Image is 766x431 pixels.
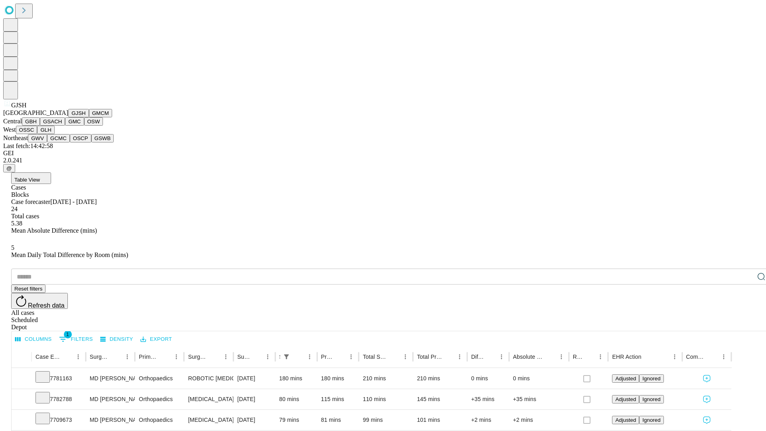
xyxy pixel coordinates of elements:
button: Sort [160,351,171,362]
button: Adjusted [612,374,639,383]
button: Ignored [639,395,663,403]
button: OSW [84,117,103,126]
span: Case forecaster [11,198,50,205]
div: Total Scheduled Duration [363,354,388,360]
button: OSSC [16,126,38,134]
button: Menu [220,351,231,362]
div: Primary Service [139,354,159,360]
div: [DATE] [237,410,271,430]
button: Menu [718,351,729,362]
div: [MEDICAL_DATA] [MEDICAL_DATA] [188,389,229,409]
div: 101 mins [417,410,463,430]
div: Total Predicted Duration [417,354,442,360]
div: 210 mins [363,368,409,389]
button: Sort [642,351,653,362]
div: EHR Action [612,354,641,360]
button: Refresh data [11,293,68,309]
span: Total cases [11,213,39,219]
div: 1 active filter [281,351,292,362]
span: 1 [64,330,72,338]
div: 180 mins [321,368,355,389]
div: +2 mins [513,410,565,430]
span: Adjusted [615,417,636,423]
div: [MEDICAL_DATA] WITH [MEDICAL_DATA] REPAIR [188,410,229,430]
div: 7781163 [36,368,82,389]
button: Menu [171,351,182,362]
div: Orthopaedics [139,389,180,409]
span: 24 [11,206,18,212]
button: Menu [262,351,273,362]
span: Table View [14,177,40,183]
div: Predicted In Room Duration [321,354,334,360]
button: Sort [485,351,496,362]
span: Central [3,118,22,125]
button: GMC [65,117,84,126]
div: 0 mins [471,368,505,389]
span: @ [6,165,12,171]
button: Ignored [639,416,663,424]
button: Density [98,333,135,346]
button: GLH [37,126,54,134]
button: Sort [334,351,345,362]
div: Absolute Difference [513,354,544,360]
button: Sort [545,351,556,362]
button: GSACH [40,117,65,126]
span: Mean Daily Total Difference by Room (mins) [11,251,128,258]
button: Reset filters [11,285,45,293]
button: Sort [293,351,304,362]
button: Sort [443,351,454,362]
div: Scheduled In Room Duration [279,354,280,360]
button: Sort [209,351,220,362]
span: Refresh data [28,302,65,309]
div: Surgery Date [237,354,250,360]
div: [DATE] [237,368,271,389]
div: Orthopaedics [139,368,180,389]
button: Menu [400,351,411,362]
div: 7709673 [36,410,82,430]
button: Sort [61,351,73,362]
div: 7782788 [36,389,82,409]
div: 99 mins [363,410,409,430]
button: @ [3,164,15,172]
div: MD [PERSON_NAME] [PERSON_NAME] Md [90,368,131,389]
button: GBH [22,117,40,126]
div: MD [PERSON_NAME] [PERSON_NAME] Md [90,389,131,409]
span: 5 [11,244,14,251]
span: [GEOGRAPHIC_DATA] [3,109,68,116]
div: Comments [686,354,706,360]
span: Reset filters [14,286,42,292]
button: Menu [304,351,315,362]
button: Menu [454,351,465,362]
button: Sort [111,351,122,362]
button: Export [138,333,174,346]
button: Sort [707,351,718,362]
span: 5.38 [11,220,22,227]
button: Menu [496,351,507,362]
button: OSCP [70,134,91,142]
div: Orthopaedics [139,410,180,430]
span: West [3,126,16,133]
span: Ignored [642,417,660,423]
div: 115 mins [321,389,355,409]
button: Sort [389,351,400,362]
button: Menu [73,351,84,362]
button: Menu [669,351,680,362]
span: Ignored [642,396,660,402]
button: GJSH [68,109,89,117]
button: GWV [28,134,47,142]
span: GJSH [11,102,26,109]
button: Show filters [57,333,95,346]
span: Adjusted [615,396,636,402]
div: Surgeon Name [90,354,110,360]
button: Menu [122,351,133,362]
div: 145 mins [417,389,463,409]
button: Sort [251,351,262,362]
div: +35 mins [471,389,505,409]
div: 110 mins [363,389,409,409]
button: Table View [11,172,51,184]
span: [DATE] - [DATE] [50,198,97,205]
span: Ignored [642,376,660,382]
div: 81 mins [321,410,355,430]
div: Surgery Name [188,354,208,360]
span: Northeast [3,134,28,141]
